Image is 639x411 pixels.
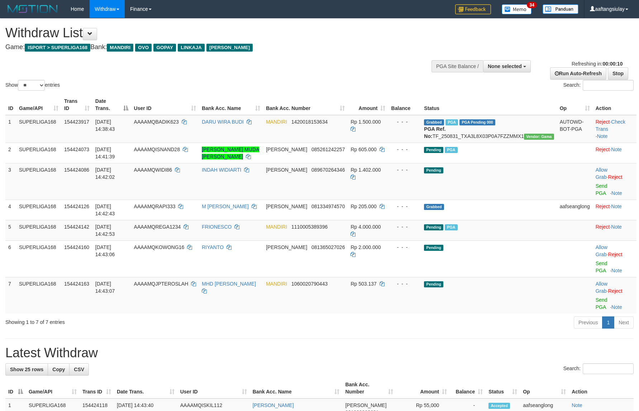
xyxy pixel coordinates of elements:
td: 2 [5,143,16,163]
a: Note [611,147,622,152]
label: Search: [563,80,634,91]
td: AUTOWD-BOT-PGA [557,115,593,143]
span: Copy 081365027026 to clipboard [311,244,345,250]
span: AAAAMQJPTEROSLAH [134,281,189,287]
a: Show 25 rows [5,363,48,376]
td: TF_250831_TXA3L8X03P0A7FZZMMX1 [421,115,557,143]
span: MANDIRI [266,119,287,125]
span: [DATE] 14:38:43 [95,119,115,132]
span: Rp 2.000.000 [351,244,381,250]
a: Reject [596,147,610,152]
span: [PERSON_NAME] [266,204,307,209]
span: Pending [424,224,443,230]
span: Copy 1420018153634 to clipboard [291,119,328,125]
th: Op: activate to sort column ascending [520,378,569,398]
span: Show 25 rows [10,367,43,372]
input: Search: [583,80,634,91]
a: CSV [69,363,89,376]
strong: 00:00:10 [602,61,623,67]
span: 154424160 [64,244,89,250]
span: MANDIRI [107,44,133,52]
th: Bank Acc. Number: activate to sort column ascending [263,95,348,115]
a: Note [597,133,608,139]
input: Search: [583,363,634,374]
span: Copy 085261242257 to clipboard [311,147,345,152]
span: CSV [74,367,84,372]
span: · [596,167,608,180]
td: 5 [5,220,16,240]
span: Rp 1.500.000 [351,119,381,125]
h4: Game: Bank: [5,44,419,51]
a: Note [611,190,622,196]
span: LINKAJA [178,44,205,52]
th: Status [421,95,557,115]
div: - - - [391,223,418,230]
td: · [593,277,636,314]
a: Copy [48,363,70,376]
a: FRIONESCO [202,224,232,230]
th: Status: activate to sort column ascending [486,378,520,398]
span: [DATE] 14:42:43 [95,204,115,216]
th: Game/API: activate to sort column ascending [26,378,80,398]
a: Send PGA [596,261,607,273]
th: User ID: activate to sort column ascending [177,378,250,398]
td: · [593,200,636,220]
a: Check Trans [596,119,625,132]
a: Run Auto-Refresh [550,67,606,80]
td: · [593,163,636,200]
span: [PERSON_NAME] [345,402,386,408]
label: Show entries [5,80,60,91]
span: OVO [135,44,152,52]
a: Stop [608,67,628,80]
a: Allow Grab [596,281,607,294]
span: 154424163 [64,281,89,287]
span: GOPAY [153,44,176,52]
h1: Withdraw List [5,26,419,40]
span: 154424073 [64,147,89,152]
th: Bank Acc. Name: activate to sort column ascending [250,378,343,398]
span: MANDIRI [266,281,287,287]
span: AAAAMQKOWONG16 [134,244,185,250]
span: Pending [424,167,443,173]
div: - - - [391,146,418,153]
th: Trans ID: activate to sort column ascending [80,378,114,398]
div: PGA Site Balance / [431,60,483,72]
a: Note [611,224,622,230]
a: 1 [602,316,614,329]
a: Note [611,204,622,209]
select: Showentries [18,80,45,91]
span: Grabbed [424,119,444,125]
div: - - - [391,118,418,125]
span: AAAAMQWIDI86 [134,167,172,173]
a: Previous [574,316,602,329]
span: None selected [488,63,522,69]
td: SUPERLIGA168 [16,200,61,220]
b: PGA Ref. No: [424,126,445,139]
img: MOTION_logo.png [5,4,60,14]
a: Send PGA [596,183,607,196]
td: SUPERLIGA168 [16,163,61,200]
td: 6 [5,240,16,277]
td: aafseanglong [557,200,593,220]
a: Note [572,402,582,408]
th: ID: activate to sort column descending [5,378,26,398]
span: [PERSON_NAME] [266,167,307,173]
th: Game/API: activate to sort column ascending [16,95,61,115]
th: ID [5,95,16,115]
th: Action [569,378,634,398]
div: Showing 1 to 7 of 7 entries [5,316,261,326]
a: Reject [608,174,623,180]
span: Marked by aafounsreynich [445,147,457,153]
div: - - - [391,166,418,173]
th: Op: activate to sort column ascending [557,95,593,115]
a: Reject [608,252,623,257]
span: MANDIRI [266,224,287,230]
td: 1 [5,115,16,143]
span: 154424126 [64,204,89,209]
a: M [PERSON_NAME] [202,204,249,209]
span: Marked by aafsoycanthlai [445,119,458,125]
span: [DATE] 14:41:39 [95,147,115,159]
td: SUPERLIGA168 [16,143,61,163]
a: Note [611,304,622,310]
th: Amount: activate to sort column ascending [348,95,388,115]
